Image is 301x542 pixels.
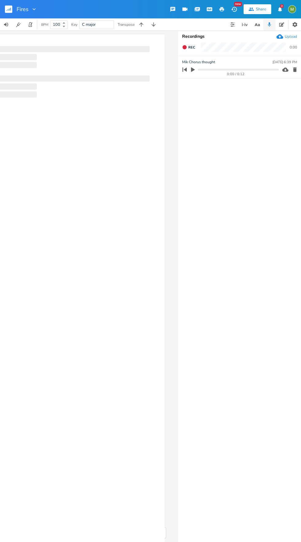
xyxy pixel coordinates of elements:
div: Transpose [118,23,135,26]
div: BPM [41,23,48,26]
div: [DATE] 6:39 PM [272,60,297,64]
div: 2 [280,4,283,8]
div: 0:00 [290,45,297,49]
div: Recordings [182,34,298,39]
button: New [228,4,240,15]
span: Mik Chorus thought [182,59,215,65]
span: Fires [17,6,29,12]
button: Rec [180,42,197,52]
button: 2 [274,4,286,15]
div: New [234,2,242,6]
div: 0:00 / 0:12 [193,72,279,76]
button: Share [244,4,271,14]
div: Share [256,6,266,12]
button: Upload [276,33,297,40]
span: C major [82,22,96,27]
img: Mik Sivak [288,5,296,13]
div: Key [71,23,77,26]
span: Rec [188,45,195,50]
div: Upload [285,34,297,39]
